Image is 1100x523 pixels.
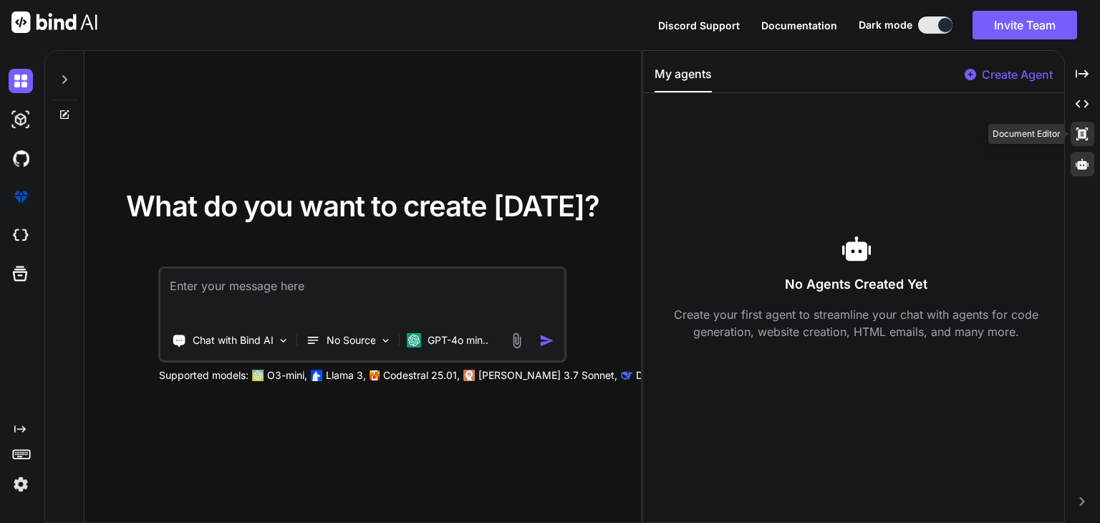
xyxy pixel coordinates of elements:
[159,368,249,383] p: Supported models:
[326,368,366,383] p: Llama 3,
[464,370,476,381] img: claude
[193,333,274,347] p: Chat with Bind AI
[636,368,697,383] p: Deepseek R1
[407,333,422,347] img: GPT-4o mini
[655,274,1058,294] h3: No Agents Created Yet
[9,146,33,171] img: githubDark
[380,335,392,347] img: Pick Models
[859,18,912,32] span: Dark mode
[11,11,97,33] img: Bind AI
[658,19,740,32] span: Discord Support
[478,368,617,383] p: [PERSON_NAME] 3.7 Sonnet,
[9,224,33,248] img: cloudideIcon
[9,107,33,132] img: darkAi-studio
[622,370,633,381] img: claude
[9,69,33,93] img: darkChat
[327,333,376,347] p: No Source
[9,185,33,209] img: premium
[312,370,323,381] img: Llama2
[253,370,264,381] img: GPT-4
[126,188,599,224] span: What do you want to create [DATE]?
[383,368,460,383] p: Codestral 25.01,
[761,18,837,33] button: Documentation
[761,19,837,32] span: Documentation
[655,306,1058,340] p: Create your first agent to streamline your chat with agents for code generation, website creation...
[267,368,307,383] p: O3-mini,
[428,333,488,347] p: GPT-4o min..
[655,65,712,92] button: My agents
[658,18,740,33] button: Discord Support
[982,66,1053,83] p: Create Agent
[973,11,1077,39] button: Invite Team
[508,332,525,349] img: attachment
[278,335,290,347] img: Pick Tools
[539,333,554,348] img: icon
[370,370,380,380] img: Mistral-AI
[988,124,1065,144] div: Document Editor
[9,472,33,496] img: settings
